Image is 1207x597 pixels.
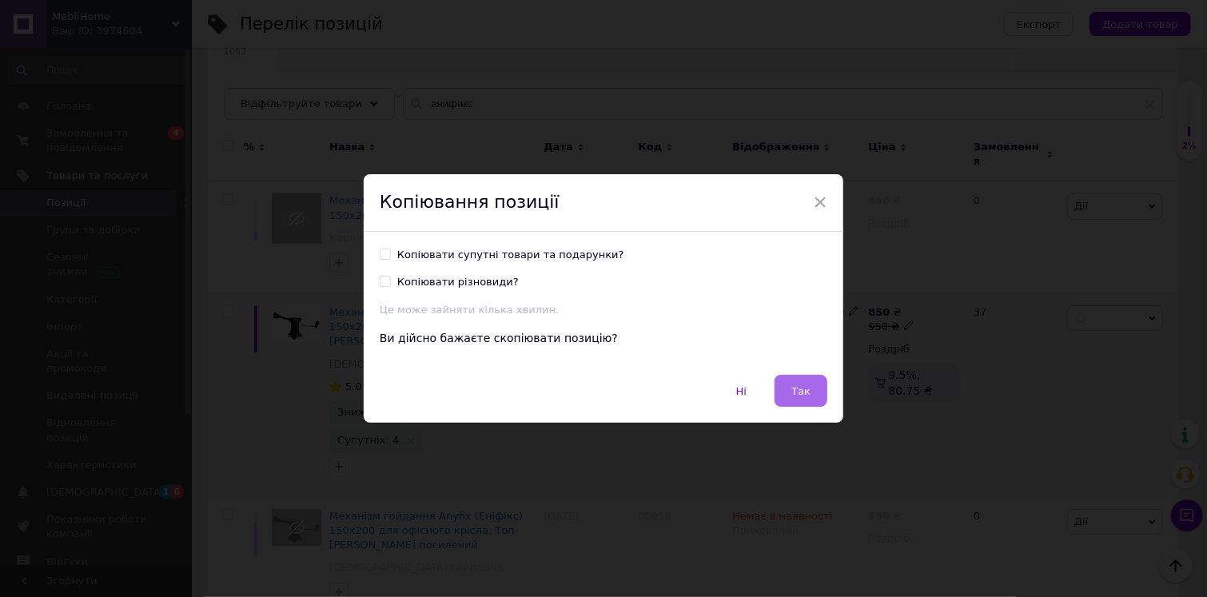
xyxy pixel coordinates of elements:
[397,275,519,289] div: Копіювати різновиди?
[380,304,559,316] span: Це може зайняти кілька хвилин.
[791,385,811,397] span: Так
[775,375,827,407] button: Так
[719,375,763,407] button: Ні
[813,189,827,216] span: ×
[736,385,747,397] span: Ні
[380,192,560,212] span: Копіювання позиції
[397,248,624,262] div: Копіювати супутні товари та подарунки?
[380,331,827,347] div: Ви дійсно бажаєте скопіювати позицію?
